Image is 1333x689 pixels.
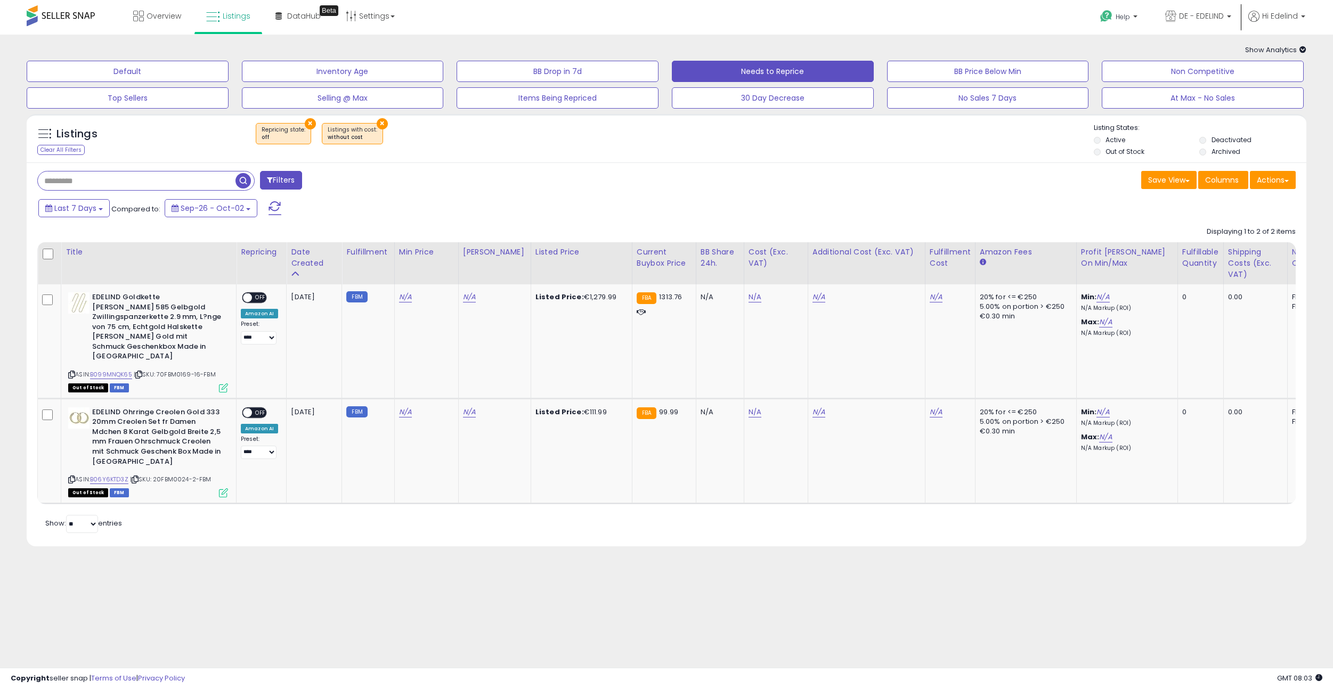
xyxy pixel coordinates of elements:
div: 20% for <= €250 [980,292,1068,302]
button: Actions [1250,171,1296,189]
div: Additional Cost (Exc. VAT) [812,247,921,258]
div: BB Share 24h. [701,247,739,269]
a: N/A [399,292,412,302]
div: FBM: n/a [1292,417,1327,426]
div: Preset: [241,321,278,344]
div: Amazon Fees [980,247,1072,258]
a: B06Y6KTD3Z [90,475,128,484]
div: Cost (Exc. VAT) [749,247,803,269]
div: ASIN: [68,292,228,391]
span: Columns [1205,175,1239,185]
div: Current Buybox Price [637,247,692,269]
b: Min: [1081,292,1097,302]
span: Listings with cost : [328,126,377,142]
i: Get Help [1100,10,1113,23]
span: Repricing state : [262,126,305,142]
div: €111.99 [535,407,624,417]
p: N/A Markup (ROI) [1081,330,1169,337]
div: FBM: n/a [1292,302,1327,311]
div: FBA: n/a [1292,407,1327,417]
button: × [377,118,388,129]
span: Compared to: [111,204,160,214]
a: N/A [1099,317,1112,327]
a: N/A [749,407,761,417]
span: OFF [252,408,269,417]
a: Hi Edelind [1248,11,1305,35]
label: Active [1106,135,1125,144]
span: 99.99 [659,407,678,417]
div: ASIN: [68,407,228,496]
div: Profit [PERSON_NAME] on Min/Max [1081,247,1173,269]
span: All listings that are currently out of stock and unavailable for purchase on Amazon [68,383,108,392]
button: Filters [260,171,302,190]
span: All listings that are currently out of stock and unavailable for purchase on Amazon [68,488,108,497]
button: At Max - No Sales [1102,87,1304,109]
b: EDELIND Ohrringe Creolen Gold 333 20mm Creolen Set fr Damen Mdchen 8 Karat Gelbgold Breite 2,5 mm... [92,407,222,469]
a: N/A [812,407,825,417]
div: €1,279.99 [535,292,624,302]
span: | SKU: 20FBM0024-2-FBM [130,475,212,483]
div: €0.30 min [980,311,1068,321]
div: Tooltip anchor [320,5,338,16]
span: Last 7 Days [54,203,96,214]
small: FBA [637,292,656,304]
span: | SKU: 70FBM0169-16-FBM [134,370,216,379]
h5: Listings [56,127,97,142]
div: FBA: n/a [1292,292,1327,302]
img: 41vdxn78GuL._SL40_.jpg [68,407,90,429]
b: Max: [1081,432,1100,442]
span: DE - EDELIND [1179,11,1224,21]
button: No Sales 7 Days [887,87,1089,109]
div: Amazon AI [241,424,278,433]
span: FBM [110,488,129,497]
img: 41ZSy8Gx86L._SL40_.jpg [68,292,90,314]
a: N/A [930,407,942,417]
label: Out of Stock [1106,147,1144,156]
a: N/A [1096,407,1109,417]
button: BB Price Below Min [887,61,1089,82]
div: 5.00% on portion > €250 [980,417,1068,426]
a: N/A [749,292,761,302]
div: €0.30 min [980,426,1068,436]
div: Displaying 1 to 2 of 2 items [1207,227,1296,237]
th: The percentage added to the cost of goods (COGS) that forms the calculator for Min & Max prices. [1076,242,1177,284]
span: OFF [252,293,269,302]
span: Show: entries [45,518,122,528]
div: Min Price [399,247,454,258]
div: Fulfillable Quantity [1182,247,1219,269]
span: Help [1116,12,1130,21]
a: N/A [463,292,476,302]
button: × [305,118,316,129]
small: Amazon Fees. [980,258,986,267]
button: Last 7 Days [38,199,110,217]
div: Listed Price [535,247,628,258]
div: Fulfillment [346,247,389,258]
button: Non Competitive [1102,61,1304,82]
p: Listing States: [1094,123,1307,133]
a: N/A [930,292,942,302]
b: Listed Price: [535,292,584,302]
small: FBA [637,407,656,419]
div: off [262,134,305,141]
div: N/A [701,292,736,302]
div: N/A [701,407,736,417]
a: Help [1092,2,1148,35]
div: 0 [1182,292,1215,302]
button: Selling @ Max [242,87,444,109]
div: Title [66,247,232,258]
a: B099MNQK65 [90,370,132,379]
div: Shipping Costs (Exc. VAT) [1228,247,1283,280]
p: N/A Markup (ROI) [1081,305,1169,312]
button: Items Being Repriced [457,87,659,109]
p: N/A Markup (ROI) [1081,420,1169,427]
span: Overview [147,11,181,21]
span: Sep-26 - Oct-02 [181,203,244,214]
small: FBM [346,291,367,302]
button: Inventory Age [242,61,444,82]
div: Date Created [291,247,337,269]
span: DataHub [287,11,321,21]
div: Num of Comp. [1292,247,1331,269]
span: Hi Edelind [1262,11,1298,21]
button: Needs to Reprice [672,61,874,82]
button: Columns [1198,171,1248,189]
